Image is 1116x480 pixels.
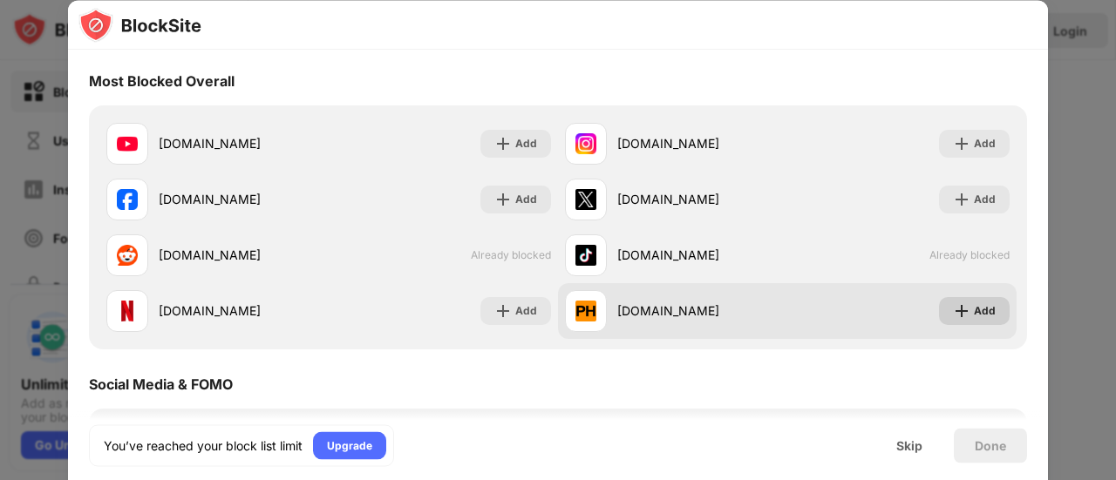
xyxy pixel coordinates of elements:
div: [DOMAIN_NAME] [159,247,329,265]
div: [DOMAIN_NAME] [159,135,329,153]
div: [DOMAIN_NAME] [617,135,787,153]
div: You’ve reached your block list limit [104,436,303,454]
img: favicons [117,133,138,154]
div: Add [974,135,996,152]
img: favicons [575,301,596,321]
div: Most Blocked Overall [89,72,235,90]
div: Add [974,191,996,208]
div: Skip [896,438,922,452]
span: Already blocked [929,249,1010,262]
span: Already blocked [471,249,551,262]
div: Done [975,438,1006,452]
img: favicons [575,245,596,266]
div: Social Media & FOMO [89,375,233,393]
div: [DOMAIN_NAME] [617,191,787,209]
div: [DOMAIN_NAME] [617,302,787,321]
img: favicons [117,245,138,266]
img: favicons [117,189,138,210]
div: Add [974,302,996,320]
div: Add [515,135,537,152]
div: [DOMAIN_NAME] [617,247,787,265]
div: Upgrade [327,436,372,454]
img: favicons [117,301,138,321]
img: logo-blocksite.svg [78,7,201,42]
div: Add [515,302,537,320]
div: [DOMAIN_NAME] [159,191,329,209]
img: favicons [575,133,596,154]
div: Add [515,191,537,208]
div: [DOMAIN_NAME] [159,302,329,321]
img: favicons [575,189,596,210]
